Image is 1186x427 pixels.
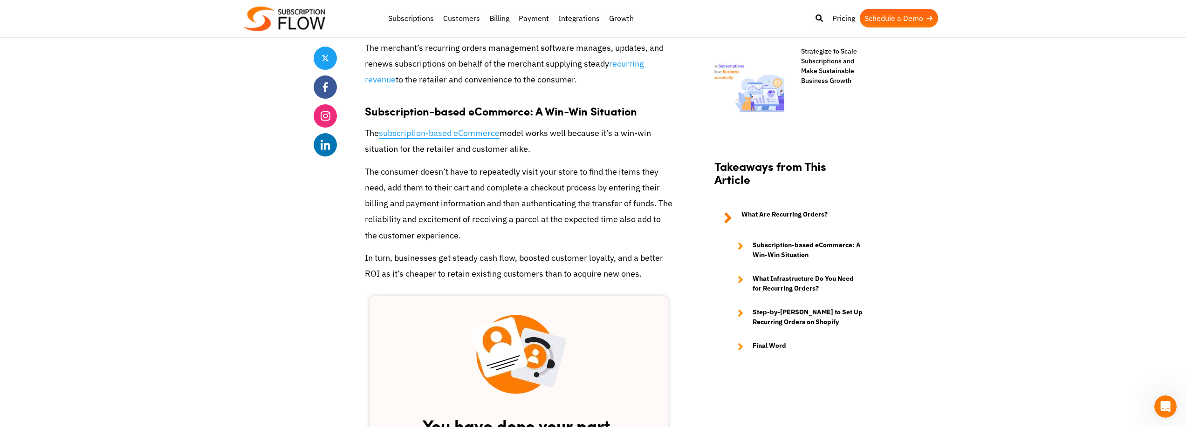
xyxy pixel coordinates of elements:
p: The merchant’s recurring orders management software manages, updates, and renews subscriptions on... [365,40,672,88]
a: What Infrastructure Do You Need for Recurring Orders? [728,274,864,293]
strong: Subscription-based eCommerce: A Win-Win Situation [753,240,864,260]
img: Subscriptionflow [244,7,325,31]
strong: Step-by-[PERSON_NAME] to Set Up Recurring Orders on Shopify [753,307,864,327]
strong: What Infrastructure Do You Need for Recurring Orders? [753,274,864,293]
p: The consumer doesn’t have to repeatedly visit your store to find the items they need, add them to... [365,164,672,244]
a: Integrations [554,9,604,27]
a: What Are Recurring Orders? [714,210,864,226]
p: The model works well because it’s a win-win situation for the retailer and customer alike. [365,125,672,157]
a: Subscriptions [384,9,439,27]
a: Final Word [728,341,864,352]
p: In turn, businesses get steady cash flow, boosted customer loyalty, and a better ROI as it’s chea... [365,250,672,282]
a: Growth [604,9,638,27]
strong: Subscription-based eCommerce: A Win-Win Situation [365,103,637,119]
a: Pricing [828,9,860,27]
img: Scale-Subscriptions [714,47,784,116]
a: Schedule a Demo [860,9,938,27]
a: Payment [514,9,554,27]
h2: Takeaways from This Article [714,160,864,196]
a: Customers [439,9,485,27]
a: Subscription-based eCommerce: A Win-Win Situation [728,240,864,260]
a: Strategize to Scale Subscriptions and Make Sustainable Business Growth [792,47,864,86]
a: subscription-based eCommerce [379,128,500,139]
a: Step-by-[PERSON_NAME] to Set Up Recurring Orders on Shopify [728,307,864,327]
a: Billing [485,9,514,27]
strong: What Are Recurring Orders? [741,210,828,226]
img: blog-inner scetion [471,315,566,394]
iframe: Intercom live chat [1154,395,1177,418]
strong: Final Word [753,341,786,352]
